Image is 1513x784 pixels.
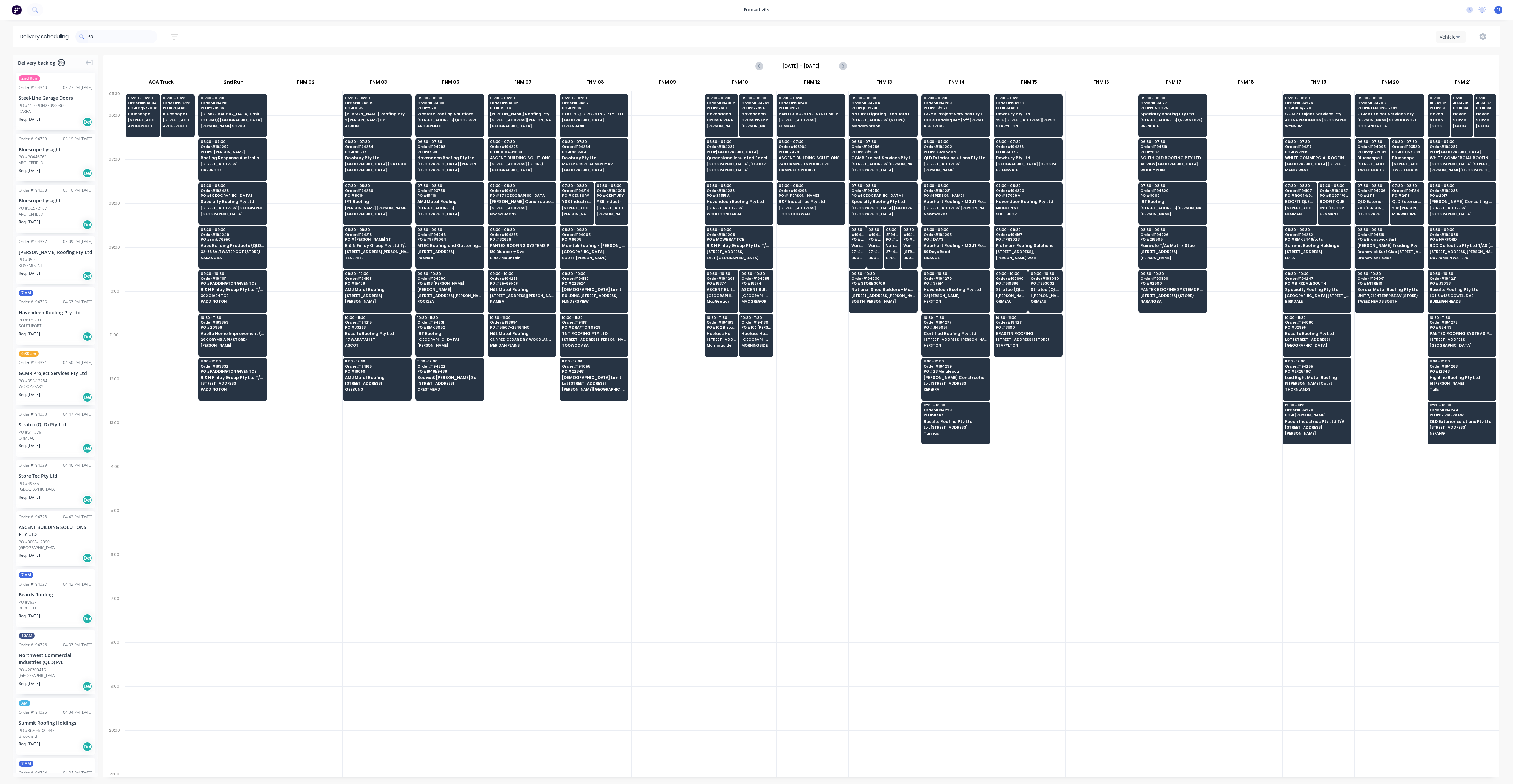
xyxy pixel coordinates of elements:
[851,189,915,193] span: Order # 194250
[128,118,158,122] span: [STREET_ADDRESS][PERSON_NAME] (STORE)
[851,150,915,154] span: PO # 363/2169
[921,76,993,91] div: FNM 14
[779,168,843,172] span: CAMPBELLS POCKET
[1140,112,1204,116] span: Specialty Roofing Pty Ltd
[1357,189,1387,193] span: Order # 194236
[1427,76,1499,91] div: FNM 21
[562,189,592,193] span: Order # 194214
[924,150,987,154] span: PO # 38 Baroona
[19,109,92,114] div: DARRA
[779,194,843,197] span: PO # [PERSON_NAME]
[19,94,92,101] div: Steel-Line Garage Doors
[1285,156,1349,160] span: WHITE COMMERCIAL ROOFING PTY LTD
[1453,124,1471,128] span: [GEOGRAPHIC_DATA]
[559,76,631,91] div: FNM 08
[490,184,554,188] span: 07:30 - 08:30
[1285,145,1349,149] span: Order # 194217
[996,194,1060,197] span: PO # 37929 A
[128,112,158,116] span: Bluescope Lysaght
[562,194,592,197] span: PO # CENTURY
[82,168,92,178] div: Del
[417,106,481,110] span: PO # 2520
[1210,76,1282,91] div: FNM 18
[58,59,65,66] span: 194
[342,76,414,91] div: FNM 03
[851,96,915,100] span: 05:30 - 06:30
[924,112,987,116] span: GCMR Project Services Pty Ltd
[924,156,987,160] span: QLD Exterior solutions Pty Ltd
[63,187,92,193] div: 05:10 PM [DATE]
[741,101,771,105] span: Order # 194262
[19,168,40,174] span: Req. [DATE]
[201,118,264,122] span: LOT 914 (1) [GEOGRAPHIC_DATA]
[1440,33,1459,40] div: Vehicle
[996,112,1060,116] span: Dowbury Pty Ltd
[201,189,264,193] span: Order # 192423
[1476,106,1494,110] span: PO # 36133 B
[741,112,771,116] span: Havendeen Roofing Pty Ltd
[707,96,736,100] span: 05:30 - 06:30
[1285,184,1315,188] span: 07:30 - 08:30
[19,187,47,193] div: Order # 194338
[1357,96,1421,100] span: 05:30 - 06:30
[996,168,1060,172] span: HELENSVALE
[562,118,626,122] span: [GEOGRAPHIC_DATA]
[487,76,559,91] div: FNM 07
[63,136,92,142] div: 05:19 PM [DATE]
[1320,189,1349,193] span: Order # 194057
[63,85,92,91] div: 05:27 PM [DATE]
[562,106,626,110] span: PO # 2636
[741,96,771,100] span: 05:30 - 06:30
[924,184,987,188] span: 07:30 - 08:30
[18,59,55,66] span: Delivery backlog
[851,145,915,149] span: Order # 194286
[1436,31,1466,43] button: Vehicle
[1392,150,1422,154] span: PO # DQ571939
[1392,162,1422,166] span: [STREET_ADDRESS] (STORE)
[851,194,915,197] span: PO # [GEOGRAPHIC_DATA]
[996,96,1060,100] span: 05:30 - 06:30
[562,140,626,144] span: 06:30 - 07:30
[1392,140,1422,144] span: 06:30 - 07:30
[1140,194,1204,197] span: PO # 8002
[417,156,481,160] span: Havendeen Roofing Pty Ltd
[1285,162,1349,166] span: [GEOGRAPHIC_DATA] [STREET_ADDRESS]
[597,184,626,188] span: 07:30 - 08:30
[1140,124,1204,128] span: BRENDALE
[924,124,987,128] span: ASHGROVE
[1140,106,1204,110] span: PO # RUNCORN
[851,168,915,172] span: [GEOGRAPHIC_DATA]
[996,145,1060,149] span: Order # 194266
[1357,168,1387,172] span: TWEED HEADS
[1140,162,1204,166] span: 40 VIEW [GEOGRAPHIC_DATA]
[924,96,987,100] span: 05:30 - 06:30
[851,184,915,188] span: 07:30 - 08:30
[924,101,987,105] span: Order # 194289
[19,75,40,81] span: 2nd Run
[163,106,192,110] span: PO # PQ446511
[996,124,1060,128] span: STAPYLTON
[201,168,264,172] span: CARBROOK
[562,112,626,116] span: SOUTH QLD ROOFING PTY LTD
[345,112,409,116] span: [PERSON_NAME] Roofing Pty Ltd
[1357,184,1387,188] span: 07:30 - 08:30
[345,124,409,128] span: ALBION
[996,184,1060,188] span: 07:30 - 08:30
[19,154,47,160] div: PO #PQ446763
[417,96,481,100] span: 05:30 - 06:30
[779,140,843,144] span: 06:30 - 07:30
[417,118,481,122] span: [STREET_ADDRESS] (ACCESS VIA [PERSON_NAME]) (MULTI SPAN SITE)
[1357,101,1421,105] span: Order # 194206
[1430,150,1493,154] span: PO # [GEOGRAPHIC_DATA]
[562,101,626,105] span: Order # 194317
[19,146,92,153] div: Bluescope Lysaght
[996,156,1060,160] span: Dowbury Pty Ltd
[490,106,554,110] span: PO # 0510 B
[201,96,264,100] span: 05:30 - 06:30
[1476,112,1494,116] span: Havendeen Roofing Pty Ltd
[128,106,158,110] span: PO # dq572008
[707,124,736,128] span: [PERSON_NAME][GEOGRAPHIC_DATA]
[1430,118,1448,122] span: 9 Ozone Parade
[1476,118,1494,122] span: 9 Ozone Parade,
[201,162,264,166] span: [STREET_ADDRESS]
